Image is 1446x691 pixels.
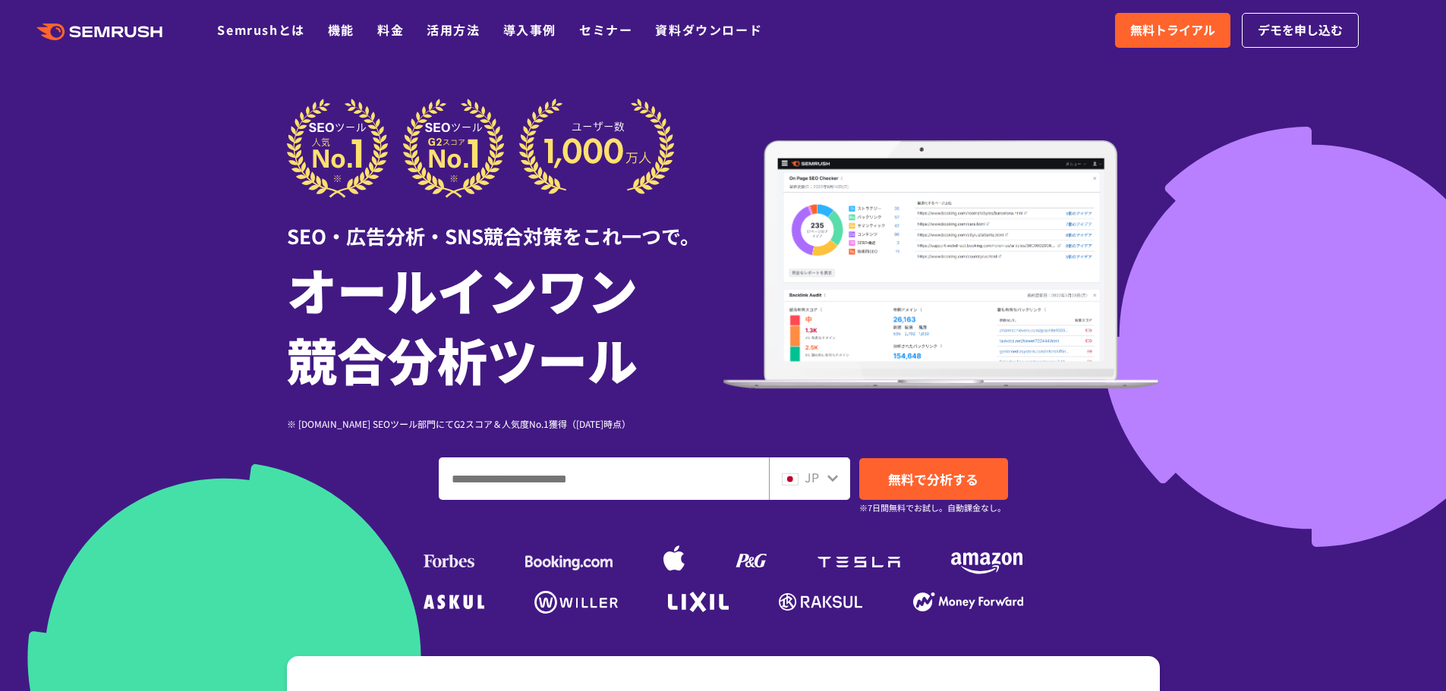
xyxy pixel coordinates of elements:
a: 活用方法 [427,20,480,39]
a: セミナー [579,20,632,39]
small: ※7日間無料でお試し。自動課金なし。 [859,501,1006,515]
div: SEO・広告分析・SNS競合対策をこれ一つで。 [287,198,723,250]
span: JP [805,468,819,486]
a: Semrushとは [217,20,304,39]
div: ※ [DOMAIN_NAME] SEOツール部門にてG2スコア＆人気度No.1獲得（[DATE]時点） [287,416,723,431]
a: 無料トライアル [1115,13,1230,48]
span: デモを申し込む [1258,20,1343,40]
h1: オールインワン 競合分析ツール [287,254,723,394]
a: 機能 [328,20,354,39]
a: 資料ダウンロード [655,20,762,39]
a: 無料で分析する [859,458,1008,500]
span: 無料トライアル [1130,20,1215,40]
input: ドメイン、キーワードまたはURLを入力してください [439,458,768,499]
a: デモを申し込む [1242,13,1359,48]
a: 料金 [377,20,404,39]
span: 無料で分析する [888,470,978,488]
a: 導入事例 [503,20,556,39]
